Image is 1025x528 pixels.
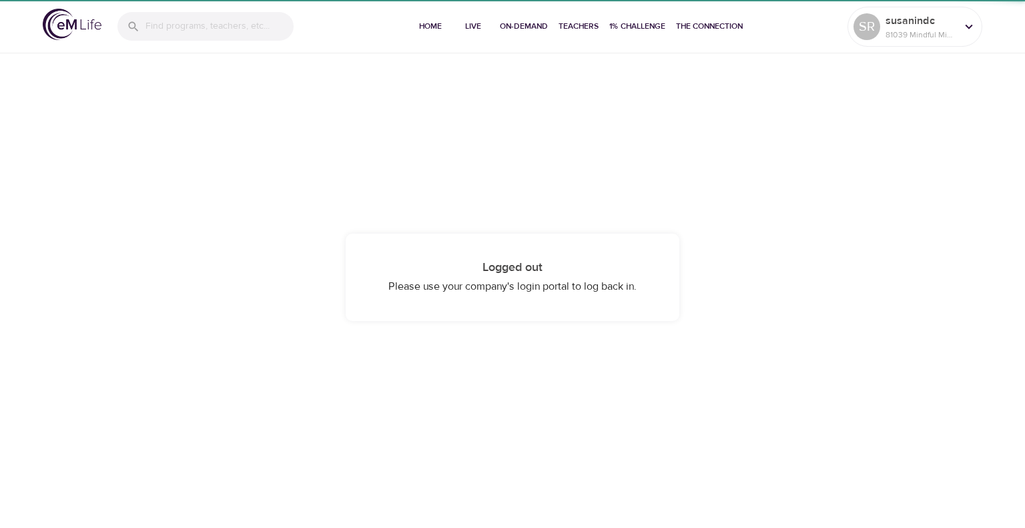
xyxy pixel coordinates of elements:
span: 1% Challenge [609,19,665,33]
p: susanindc [886,13,956,29]
span: On-Demand [500,19,548,33]
h4: Logged out [372,260,653,275]
div: SR [853,13,880,40]
span: Home [414,19,446,33]
img: logo [43,9,101,40]
span: Teachers [559,19,599,33]
span: Please use your company's login portal to log back in. [388,280,637,293]
input: Find programs, teachers, etc... [145,12,294,41]
span: Live [457,19,489,33]
span: The Connection [676,19,743,33]
p: 81039 Mindful Minutes [886,29,956,41]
